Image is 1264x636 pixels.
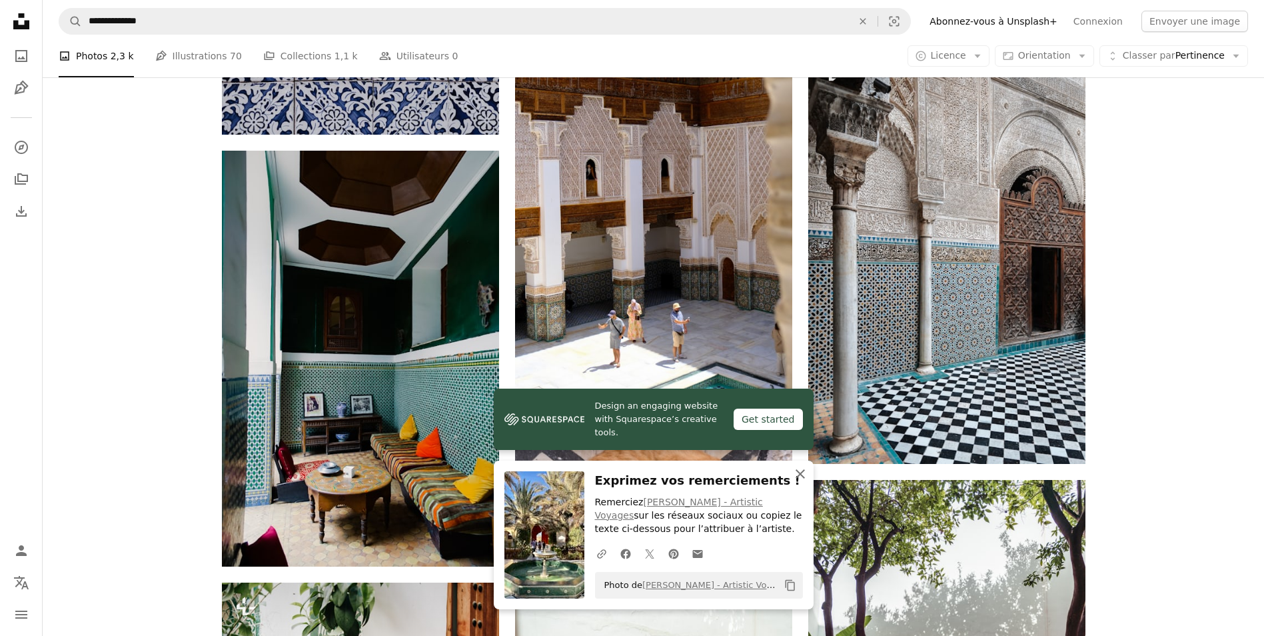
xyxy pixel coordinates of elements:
[8,8,35,37] a: Accueil — Unsplash
[638,540,662,567] a: Partagez-leTwitter
[494,389,814,450] a: Design an engaging website with Squarespace’s creative tools.Get started
[379,35,458,77] a: Utilisateurs 0
[334,49,358,63] span: 1,1 k
[59,8,911,35] form: Rechercher des visuels sur tout le site
[8,569,35,596] button: Langue
[59,9,82,34] button: Rechercher sur Unsplash
[8,198,35,225] a: Historique de téléchargement
[808,48,1085,464] img: un sol en damier noir et blanc dans un immeuble
[8,166,35,193] a: Collections
[595,399,723,439] span: Design an engaging website with Squarespace’s creative tools.
[1018,50,1071,61] span: Orientation
[230,49,242,63] span: 70
[8,601,35,628] button: Menu
[1123,50,1175,61] span: Classer par
[642,580,792,590] a: [PERSON_NAME] - Artistic Voyages
[734,409,803,430] div: Get started
[1141,11,1248,32] button: Envoyer une image
[614,540,638,567] a: Partagez-leFacebook
[908,45,989,67] button: Licence
[1099,45,1248,67] button: Classer parPertinence
[595,471,803,491] h3: Exprimez vos remerciements !
[515,183,792,195] a: Les gens explorent une cour à l’architecture ornée et une piscine.
[452,49,458,63] span: 0
[155,35,242,77] a: Illustrations 70
[222,151,499,567] img: Table ronde en bois brun et chaises à l’intérieur de la chambre
[662,540,686,567] a: Partagez-lePinterest
[1065,11,1131,32] a: Connexion
[848,9,878,34] button: Effacer
[878,9,910,34] button: Recherche de visuels
[686,540,710,567] a: Partager par mail
[1123,49,1225,63] span: Pertinence
[598,575,779,596] span: Photo de sur
[808,249,1085,261] a: un sol en damier noir et blanc dans un immeuble
[931,50,966,61] span: Licence
[779,574,802,597] button: Copier dans le presse-papier
[222,353,499,365] a: Table ronde en bois brun et chaises à l’intérieur de la chambre
[8,75,35,101] a: Illustrations
[8,43,35,69] a: Photos
[263,35,358,77] a: Collections 1,1 k
[504,409,584,429] img: file-1606177908946-d1eed1cbe4f5image
[995,45,1094,67] button: Orientation
[8,134,35,161] a: Explorer
[8,537,35,564] a: Connexion / S’inscrire
[922,11,1065,32] a: Abonnez-vous à Unsplash+
[595,497,763,521] a: [PERSON_NAME] - Artistic Voyages
[595,496,803,536] p: Remerciez sur les réseaux sociaux ou copiez le texte ci-dessous pour l’attribuer à l’artiste.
